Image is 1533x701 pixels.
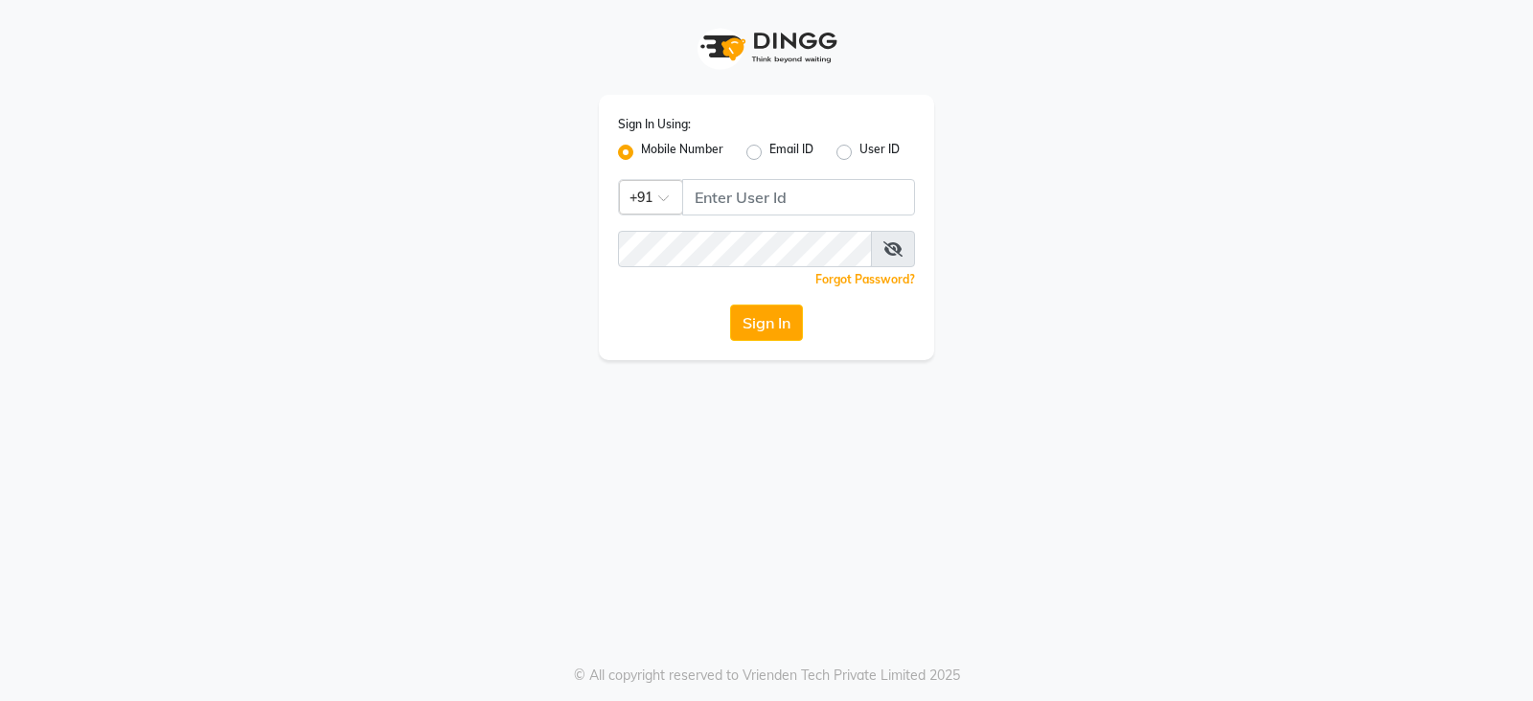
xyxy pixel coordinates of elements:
[769,141,813,164] label: Email ID
[815,272,915,286] a: Forgot Password?
[682,179,915,215] input: Username
[859,141,900,164] label: User ID
[690,19,843,76] img: logo1.svg
[618,231,872,267] input: Username
[641,141,723,164] label: Mobile Number
[618,116,691,133] label: Sign In Using:
[730,305,803,341] button: Sign In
